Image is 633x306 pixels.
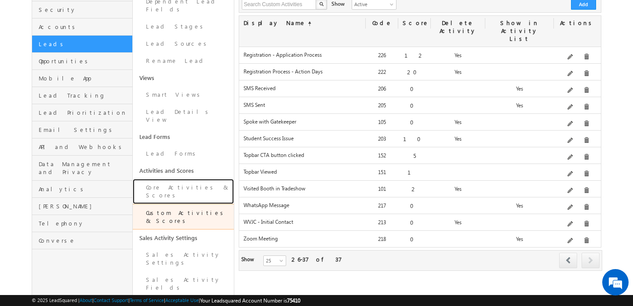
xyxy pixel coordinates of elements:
[39,143,130,151] span: API and Webhooks
[133,179,233,204] a: Core Activities & Scores
[431,218,485,230] div: Yes
[133,246,233,271] a: Sales Activity Settings
[133,271,233,296] a: Sales Activity Fields
[398,185,431,197] div: 2
[133,204,233,229] a: Custom Activities & Scores
[133,86,233,103] a: Smart Views
[39,23,130,31] span: Accounts
[39,202,130,210] span: [PERSON_NAME]
[500,19,539,42] span: Show in Activity List
[398,68,431,80] div: 20
[32,36,132,53] a: Leads
[431,51,485,63] div: Yes
[244,185,361,192] label: Visited Booth in Tradeshow
[144,4,165,25] div: Minimize live chat window
[39,237,130,244] span: Converse
[398,101,431,113] div: 0
[133,35,233,52] a: Lead Sources
[133,145,233,162] a: Lead Forms
[133,229,233,246] a: Sales Activity Settings
[244,135,361,142] label: Student Success Issue
[398,201,431,214] div: 0
[431,185,485,197] div: Yes
[32,87,132,104] a: Lead Tracking
[366,151,398,164] div: 152
[319,2,324,6] img: Search
[200,297,300,304] span: Your Leadsquared Account Number is
[398,218,431,230] div: 0
[431,135,485,147] div: Yes
[398,118,431,130] div: 0
[366,185,398,197] div: 101
[485,235,554,247] div: Yes
[133,52,233,69] a: Rename Lead
[39,109,130,117] span: Lead Prioritization
[39,160,130,176] span: Data Management and Privacy
[398,151,431,164] div: 5
[366,16,398,31] div: Code
[32,18,132,36] a: Accounts
[485,101,554,113] div: Yes
[244,85,361,91] label: SMS Received
[80,297,92,303] a: About
[32,296,300,305] span: © 2025 LeadSquared | | | | |
[398,168,431,180] div: 1
[366,135,398,147] div: 203
[133,18,233,35] a: Lead Stages
[11,81,160,232] textarea: Type your message and hit 'Enter'
[244,152,361,158] label: Topbar CTA button clicked
[32,156,132,181] a: Data Management and Privacy
[366,201,398,214] div: 217
[244,202,361,208] label: WhatsApp Message
[352,0,394,8] span: Active
[39,74,130,82] span: Mobile App
[366,68,398,80] div: 222
[287,297,300,304] span: 75410
[32,1,132,18] a: Security
[32,138,132,156] a: API and Webhooks
[244,118,361,125] label: Spoke with Gatekeeper
[366,168,398,180] div: 151
[133,103,233,128] a: Lead Details View
[554,16,601,31] div: Actions
[264,257,287,265] span: 25
[15,46,37,58] img: d_60004797649_company_0_60004797649
[244,51,361,58] label: Registration - Application Process
[39,91,130,99] span: Lead Tracking
[39,57,130,65] span: Opportunities
[32,121,132,138] a: Email Settings
[165,297,199,303] a: Acceptable Use
[366,218,398,230] div: 213
[485,201,554,214] div: Yes
[32,232,132,249] a: Converse
[32,181,132,198] a: Analytics
[398,135,431,147] div: 10
[291,255,342,263] div: 26-37 of 37
[133,162,233,179] a: Activities and Scores
[366,101,398,113] div: 205
[94,297,128,303] a: Contact Support
[244,168,361,175] label: Topbar Viewed
[263,255,286,266] a: 25
[366,51,398,63] div: 226
[366,235,398,247] div: 218
[244,235,361,242] label: Zoom Meeting
[46,46,148,58] div: Chat with us now
[241,255,256,263] div: Show
[133,69,233,86] a: Views
[32,104,132,121] a: Lead Prioritization
[39,219,130,227] span: Telephony
[39,6,130,14] span: Security
[32,198,132,215] a: [PERSON_NAME]
[398,51,431,63] div: 12
[431,68,485,80] div: Yes
[244,219,361,225] label: WVJC - Initial Contact
[39,126,130,134] span: Email Settings
[133,128,233,145] a: Lead Forms
[398,235,431,247] div: 0
[32,70,132,87] a: Mobile App
[366,84,398,97] div: 206
[120,240,160,251] em: Start Chat
[398,16,431,31] div: Score
[39,185,130,193] span: Analytics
